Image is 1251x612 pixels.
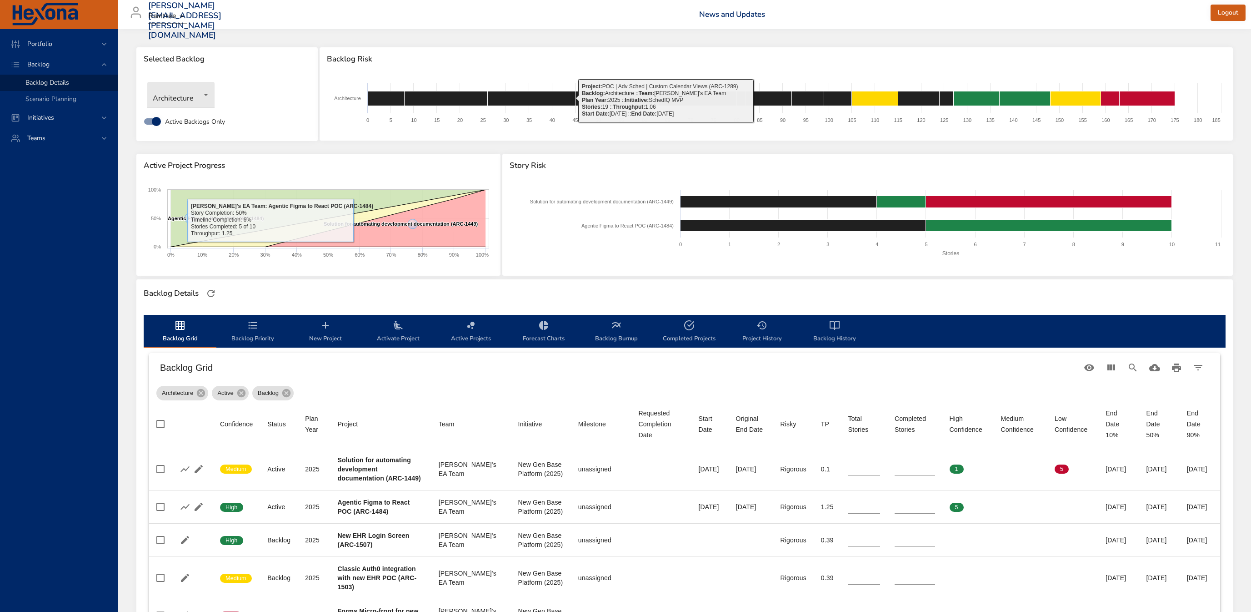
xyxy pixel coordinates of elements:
[734,117,740,123] text: 80
[895,413,935,435] div: Completed Stories
[578,465,624,474] div: unassigned
[160,360,1078,375] h6: Backlog Grid
[480,117,486,123] text: 25
[803,117,809,123] text: 95
[229,252,239,258] text: 20%
[260,252,270,258] text: 30%
[267,419,290,430] span: Status
[699,502,721,511] div: [DATE]
[439,419,504,430] span: Team
[220,536,243,545] span: High
[1121,242,1124,247] text: 9
[518,531,564,549] div: New Gen Base Platform (2025)
[1146,502,1172,511] div: [DATE]
[518,419,542,430] div: Initiative
[1125,117,1133,123] text: 165
[327,55,1226,64] span: Backlog Risk
[550,117,555,123] text: 40
[267,419,286,430] div: Sort
[204,287,218,300] button: Refresh Page
[411,117,416,123] text: 10
[578,419,624,430] span: Milestone
[338,456,421,482] b: Solution for automating development documentation (ARC-1449)
[572,117,578,123] text: 45
[1169,242,1175,247] text: 10
[292,252,302,258] text: 40%
[1194,117,1202,123] text: 180
[780,117,786,123] text: 90
[781,502,806,511] div: Rigorous
[894,117,902,123] text: 115
[781,536,806,545] div: Rigorous
[220,574,252,582] span: Medium
[252,389,284,398] span: Backlog
[1055,413,1091,435] div: Sort
[151,216,161,221] text: 50%
[305,502,323,511] div: 2025
[1187,357,1209,379] button: Filter Table
[619,117,624,123] text: 55
[658,320,720,344] span: Completed Projects
[821,573,834,582] div: 0.39
[699,413,721,435] div: Start Date
[595,117,601,123] text: 50
[679,242,682,247] text: 0
[1211,5,1246,21] button: Logout
[1106,573,1131,582] div: [DATE]
[781,419,806,430] span: Risky
[974,242,976,247] text: 6
[267,573,290,582] div: Backlog
[1100,357,1122,379] button: View Columns
[736,465,766,474] div: [DATE]
[20,113,61,122] span: Initiatives
[20,60,57,69] span: Backlog
[338,565,417,591] b: Classic Auth0 integration with new EHR POC (ARC-1503)
[178,500,192,514] button: Show Burnup
[305,413,323,435] div: Sort
[848,413,880,435] div: Sort
[781,573,806,582] div: Rigorous
[156,386,208,400] div: Architecture
[950,413,986,435] span: High Confidence
[439,419,455,430] div: Sort
[439,460,504,478] div: [PERSON_NAME]'s EA Team
[156,389,199,398] span: Architecture
[1001,503,1015,511] span: 0
[585,320,647,344] span: Backlog Burnup
[295,320,356,344] span: New Project
[305,536,323,545] div: 2025
[518,569,564,587] div: New Gen Base Platform (2025)
[503,117,509,123] text: 30
[449,252,459,258] text: 90%
[781,419,796,430] div: Risky
[434,117,440,123] text: 15
[1146,465,1172,474] div: [DATE]
[476,252,489,258] text: 100%
[141,286,201,301] div: Backlog Details
[178,462,192,476] button: Show Burnup
[338,419,358,430] div: Sort
[699,465,721,474] div: [DATE]
[11,3,79,26] img: Hexona
[578,419,606,430] div: Milestone
[1001,465,1015,473] span: 0
[192,500,205,514] button: Edit Project Details
[1144,357,1166,379] button: Download CSV
[518,460,564,478] div: New Gen Base Platform (2025)
[305,413,323,435] div: Plan Year
[777,242,780,247] text: 2
[1056,117,1064,123] text: 150
[1001,413,1041,435] div: Sort
[252,386,294,400] div: Backlog
[267,502,290,511] div: Active
[638,408,684,440] div: Requested Completion Date
[1187,536,1213,545] div: [DATE]
[178,533,192,547] button: Edit Project Details
[220,419,253,430] div: Confidence
[1187,573,1213,582] div: [DATE]
[144,161,493,170] span: Active Project Progress
[366,117,369,123] text: 0
[848,413,880,435] div: Total Stories
[154,244,161,249] text: 0%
